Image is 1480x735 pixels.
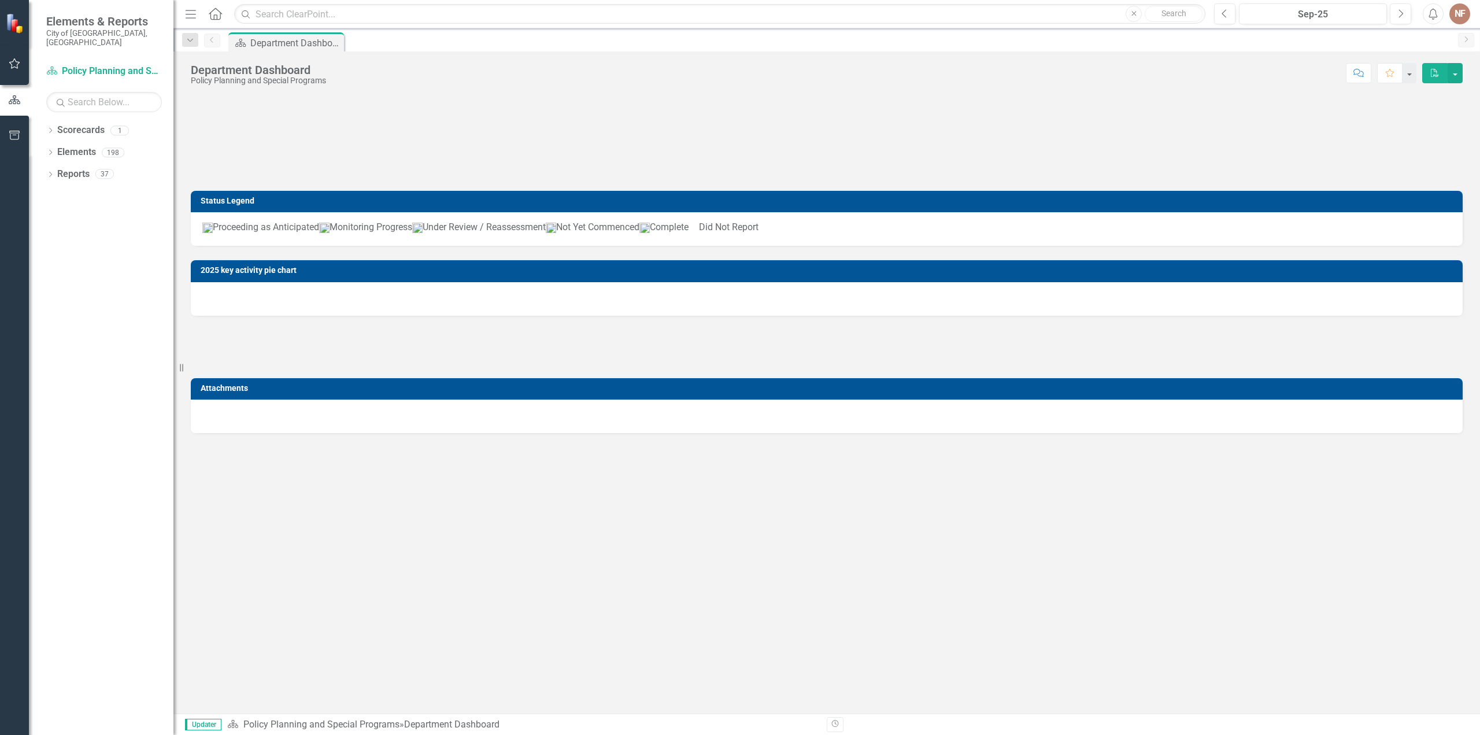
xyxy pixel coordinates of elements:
small: City of [GEOGRAPHIC_DATA], [GEOGRAPHIC_DATA] [46,28,162,47]
div: 1 [110,125,129,135]
img: Complete_icon.png [639,223,650,233]
p: Proceeding as Anticipated Monitoring Progress Under Review / Reassessment Not Yet Commenced Compl... [202,221,1451,234]
a: Reports [57,168,90,181]
a: Elements [57,146,96,159]
div: Department Dashboard [250,36,341,50]
span: Search [1161,9,1186,18]
button: Sep-25 [1239,3,1387,24]
button: NF [1449,3,1470,24]
div: 198 [102,147,124,157]
div: 37 [95,169,114,179]
h3: 2025 key activity pie chart [201,266,1457,275]
img: NotYet.png [546,223,556,233]
a: Scorecards [57,124,105,137]
div: » [227,718,818,732]
img: DidNotReport.png [689,225,699,231]
a: Policy Planning and Special Programs [46,65,162,78]
div: Sep-25 [1243,8,1383,21]
img: UnderReview.png [412,223,423,233]
img: ClearPoint Strategy [6,13,26,34]
input: Search Below... [46,92,162,112]
span: Elements & Reports [46,14,162,28]
button: Search [1145,6,1202,22]
img: Monitoring.png [319,223,330,233]
div: Department Dashboard [404,719,499,730]
div: Policy Planning and Special Programs [191,76,326,85]
span: Updater [185,719,221,730]
h3: Attachments [201,384,1457,393]
input: Search ClearPoint... [234,4,1205,24]
a: Policy Planning and Special Programs [243,719,399,730]
img: ProceedingGreen.png [202,223,213,233]
h3: Status Legend [201,197,1457,205]
div: Department Dashboard [191,64,326,76]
